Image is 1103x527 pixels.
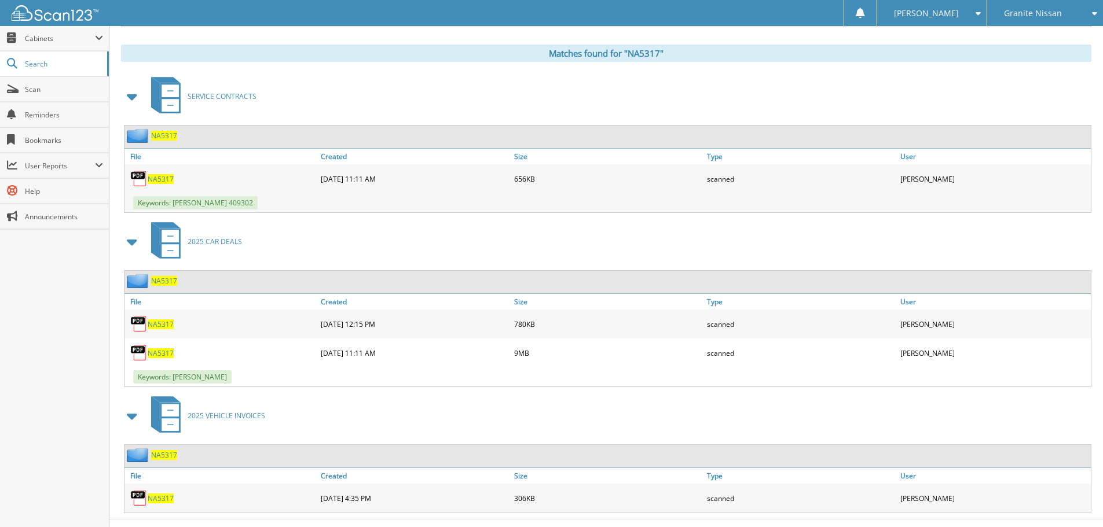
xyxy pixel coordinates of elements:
[1045,471,1103,527] iframe: Chat Widget
[188,237,242,246] span: 2025 CAR DEALS
[897,149,1091,164] a: User
[318,294,511,309] a: Created
[148,348,174,358] a: NA5317
[148,319,174,329] a: NA5317
[318,312,511,336] div: [DATE] 12:15 PM
[144,73,256,119] a: SERVICE CONTRACTS
[130,489,148,507] img: PDF.png
[124,149,318,164] a: File
[897,312,1091,336] div: [PERSON_NAME]
[894,10,959,17] span: [PERSON_NAME]
[318,487,511,510] div: [DATE] 4:35 PM
[130,315,148,333] img: PDF.png
[124,468,318,484] a: File
[124,294,318,309] a: File
[25,212,103,222] span: Announcements
[704,167,897,190] div: scanned
[130,170,148,187] img: PDF.png
[511,167,705,190] div: 656KB
[25,84,103,94] span: Scan
[144,219,242,264] a: 2025 CAR DEALS
[151,450,177,460] a: NA5317
[121,45,1091,62] div: Matches found for "NA5317"
[144,393,265,438] a: 2025 VEHICLE INVOICES
[897,487,1091,510] div: [PERSON_NAME]
[127,448,151,462] img: folder2.png
[511,149,705,164] a: Size
[897,468,1091,484] a: User
[127,128,151,143] img: folder2.png
[1004,10,1062,17] span: Granite Nissan
[151,131,177,141] a: NA5317
[511,487,705,510] div: 306KB
[318,167,511,190] div: [DATE] 11:11 AM
[130,344,148,362] img: PDF.png
[704,294,897,309] a: Type
[704,341,897,364] div: scanned
[511,294,705,309] a: Size
[704,312,897,336] div: scanned
[318,149,511,164] a: Created
[151,276,177,286] a: NA5317
[318,341,511,364] div: [DATE] 11:11 AM
[25,135,103,145] span: Bookmarks
[133,370,232,384] span: Keywords: [PERSON_NAME]
[704,149,897,164] a: Type
[127,274,151,288] img: folder2.png
[897,167,1091,190] div: [PERSON_NAME]
[897,294,1091,309] a: User
[133,196,258,209] span: Keywords: [PERSON_NAME] 409302
[25,186,103,196] span: Help
[12,5,98,21] img: scan123-logo-white.svg
[511,468,705,484] a: Size
[704,468,897,484] a: Type
[318,468,511,484] a: Created
[897,341,1091,364] div: [PERSON_NAME]
[188,91,256,101] span: SERVICE CONTRACTS
[25,34,95,43] span: Cabinets
[511,341,705,364] div: 9MB
[25,110,103,120] span: Reminders
[148,174,174,184] a: NA5317
[25,59,101,69] span: Search
[188,411,265,421] span: 2025 VEHICLE INVOICES
[511,312,705,336] div: 780KB
[704,487,897,510] div: scanned
[25,161,95,171] span: User Reports
[148,493,174,503] a: NA5317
